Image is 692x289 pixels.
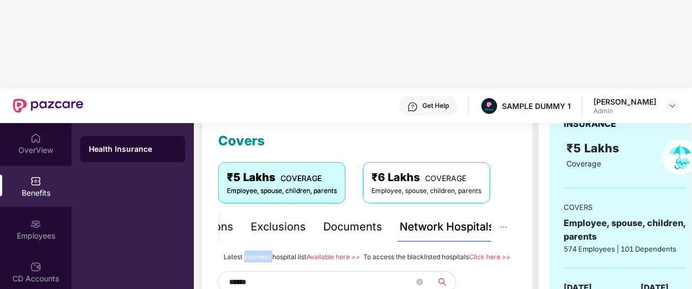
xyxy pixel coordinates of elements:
div: Employee, spouse, children, parents [227,186,337,196]
a: Available here >> [306,253,360,261]
img: New Pazcare Logo [13,99,83,113]
span: COVERAGE [280,174,322,183]
div: SAMPLE DUMMY 1 [502,101,571,111]
span: search [429,278,455,286]
span: close-circle [416,277,423,287]
span: To access the blacklisted hospitals [363,253,469,261]
div: Health Insurance [89,144,177,155]
div: Employee, spouse, children, parents [564,216,686,243]
div: 574 Employees | 101 Dependents [564,243,686,254]
div: [PERSON_NAME] [593,97,656,107]
img: svg+xml;base64,PHN2ZyBpZD0iQ0RfQWNjb3VudHMiIGRhdGEtbmFtZT0iQ0QgQWNjb3VudHMiIHhtbG5zPSJodHRwOi8vd3... [30,261,41,272]
div: Get Help [422,101,449,110]
div: Network Hospitals [400,219,494,235]
span: close-circle [416,279,423,285]
span: ₹5 Lakhs [566,141,622,155]
img: svg+xml;base64,PHN2ZyBpZD0iSG9tZSIgeG1sbnM9Imh0dHA6Ly93d3cudzMub3JnLzIwMDAvc3ZnIiB3aWR0aD0iMjAiIG... [30,133,41,144]
div: Documents [323,219,382,235]
img: Pazcare_Alternative_logo-01-01.png [481,98,497,114]
img: svg+xml;base64,PHN2ZyBpZD0iSGVscC0zMngzMiIgeG1sbnM9Imh0dHA6Ly93d3cudzMub3JnLzIwMDAvc3ZnIiB3aWR0aD... [407,101,418,112]
div: COVERS [564,202,686,213]
span: Covers [218,133,265,149]
button: ellipsis [491,212,516,242]
a: Click here >> [469,253,511,261]
span: COVERAGE [425,174,466,183]
div: Admin [593,107,656,115]
div: Exclusions [251,219,306,235]
span: ellipsis [500,223,507,231]
div: Employee, spouse, children, parents [371,186,481,196]
span: Coverage [566,159,601,168]
img: svg+xml;base64,PHN2ZyBpZD0iRHJvcGRvd24tMzJ4MzIiIHhtbG5zPSJodHRwOi8vd3d3LnczLm9yZy8yMDAwL3N2ZyIgd2... [668,101,677,110]
img: svg+xml;base64,PHN2ZyBpZD0iQmVuZWZpdHMiIHhtbG5zPSJodHRwOi8vd3d3LnczLm9yZy8yMDAwL3N2ZyIgd2lkdGg9Ij... [30,176,41,187]
img: svg+xml;base64,PHN2ZyBpZD0iRW1wbG95ZWVzIiB4bWxucz0iaHR0cDovL3d3dy53My5vcmcvMjAwMC9zdmciIHdpZHRoPS... [30,219,41,229]
div: ₹6 Lakhs [371,169,481,186]
span: Latest cashless hospital list [224,253,306,261]
div: ₹5 Lakhs [227,169,337,186]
